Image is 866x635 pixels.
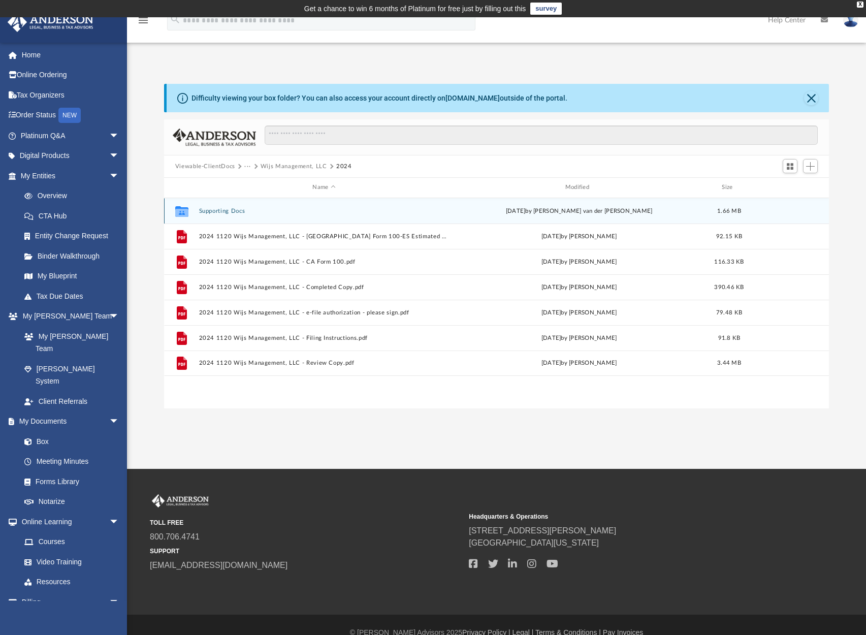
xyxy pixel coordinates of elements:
small: Headquarters & Operations [469,512,781,521]
small: SUPPORT [150,547,462,556]
span: 390.46 KB [714,284,744,290]
a: 800.706.4741 [150,532,200,541]
a: [PERSON_NAME] System [14,359,130,391]
a: [GEOGRAPHIC_DATA][US_STATE] [469,538,599,547]
span: arrow_drop_down [109,166,130,186]
a: Client Referrals [14,391,130,411]
button: Viewable-ClientDocs [175,162,235,171]
a: Online Ordering [7,65,135,85]
a: Box [14,431,124,452]
a: Order StatusNEW [7,105,135,126]
div: close [857,2,863,8]
button: Add [803,159,818,173]
span: arrow_drop_down [109,306,130,327]
span: 92.15 KB [716,233,742,239]
span: arrow_drop_down [109,512,130,532]
div: [DATE] by [PERSON_NAME] [454,232,704,241]
a: Billingarrow_drop_down [7,592,135,612]
i: search [170,14,181,25]
span: arrow_drop_down [109,411,130,432]
button: ··· [244,162,251,171]
button: 2024 [336,162,352,171]
div: [DATE] by [PERSON_NAME] van der [PERSON_NAME] [454,206,704,215]
a: CTA Hub [14,206,135,226]
div: Name [198,183,449,192]
img: User Pic [843,13,858,27]
a: Binder Walkthrough [14,246,135,266]
a: My Documentsarrow_drop_down [7,411,130,432]
div: NEW [58,108,81,123]
button: 2024 1120 Wijs Management, LLC - CA Form 100.pdf [199,259,449,265]
a: My [PERSON_NAME] Team [14,326,124,359]
a: Online Learningarrow_drop_down [7,512,130,532]
div: [DATE] by [PERSON_NAME] [454,257,704,266]
span: 1.66 MB [717,208,741,213]
a: My [PERSON_NAME] Teamarrow_drop_down [7,306,130,327]
span: 79.48 KB [716,309,742,315]
a: Forms Library [14,471,124,492]
button: Supporting Docs [199,208,449,214]
img: Anderson Advisors Platinum Portal [5,12,97,32]
div: id [754,183,825,192]
a: Meeting Minutes [14,452,130,472]
div: grid [164,198,829,408]
div: [DATE] by [PERSON_NAME] [454,333,704,342]
a: survey [530,3,562,15]
a: Notarize [14,492,130,512]
div: Difficulty viewing your box folder? You can also access your account directly on outside of the p... [191,93,567,104]
div: [DATE] by [PERSON_NAME] [454,282,704,292]
a: Video Training [14,552,124,572]
div: [DATE] by [PERSON_NAME] [454,308,704,317]
span: arrow_drop_down [109,146,130,167]
a: Home [7,45,135,65]
span: 116.33 KB [714,259,744,264]
a: Tax Organizers [7,85,135,105]
button: 2024 1120 Wijs Management, LLC - [GEOGRAPHIC_DATA] Form 100-ES Estimated Tax Payment.pdf [199,233,449,240]
small: TOLL FREE [150,518,462,527]
button: 2024 1120 Wijs Management, LLC - e-file authorization - please sign.pdf [199,309,449,316]
a: menu [137,19,149,26]
a: Overview [14,186,135,206]
button: Wijs Management, LLC [261,162,327,171]
span: arrow_drop_down [109,125,130,146]
i: menu [137,14,149,26]
span: arrow_drop_down [109,592,130,613]
button: Close [804,91,818,105]
div: Get a chance to win 6 months of Platinum for free just by filling out this [304,3,526,15]
button: Switch to Grid View [783,159,798,173]
div: [DATE] by [PERSON_NAME] [454,359,704,368]
a: Entity Change Request [14,226,135,246]
a: [DOMAIN_NAME] [445,94,500,102]
div: Size [709,183,749,192]
a: [STREET_ADDRESS][PERSON_NAME] [469,526,616,535]
input: Search files and folders [265,125,818,145]
a: My Entitiesarrow_drop_down [7,166,135,186]
a: [EMAIL_ADDRESS][DOMAIN_NAME] [150,561,287,569]
a: Platinum Q&Aarrow_drop_down [7,125,135,146]
button: 2024 1120 Wijs Management, LLC - Completed Copy.pdf [199,284,449,291]
a: Courses [14,532,130,552]
button: 2024 1120 Wijs Management, LLC - Filing Instructions.pdf [199,335,449,341]
a: Resources [14,572,130,592]
a: Digital Productsarrow_drop_down [7,146,135,166]
div: Modified [454,183,704,192]
a: My Blueprint [14,266,130,287]
span: 3.44 MB [717,360,741,366]
img: Anderson Advisors Platinum Portal [150,494,211,507]
button: 2024 1120 Wijs Management, LLC - Review Copy.pdf [199,360,449,366]
div: id [169,183,194,192]
span: 91.8 KB [718,335,740,340]
a: Tax Due Dates [14,286,135,306]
